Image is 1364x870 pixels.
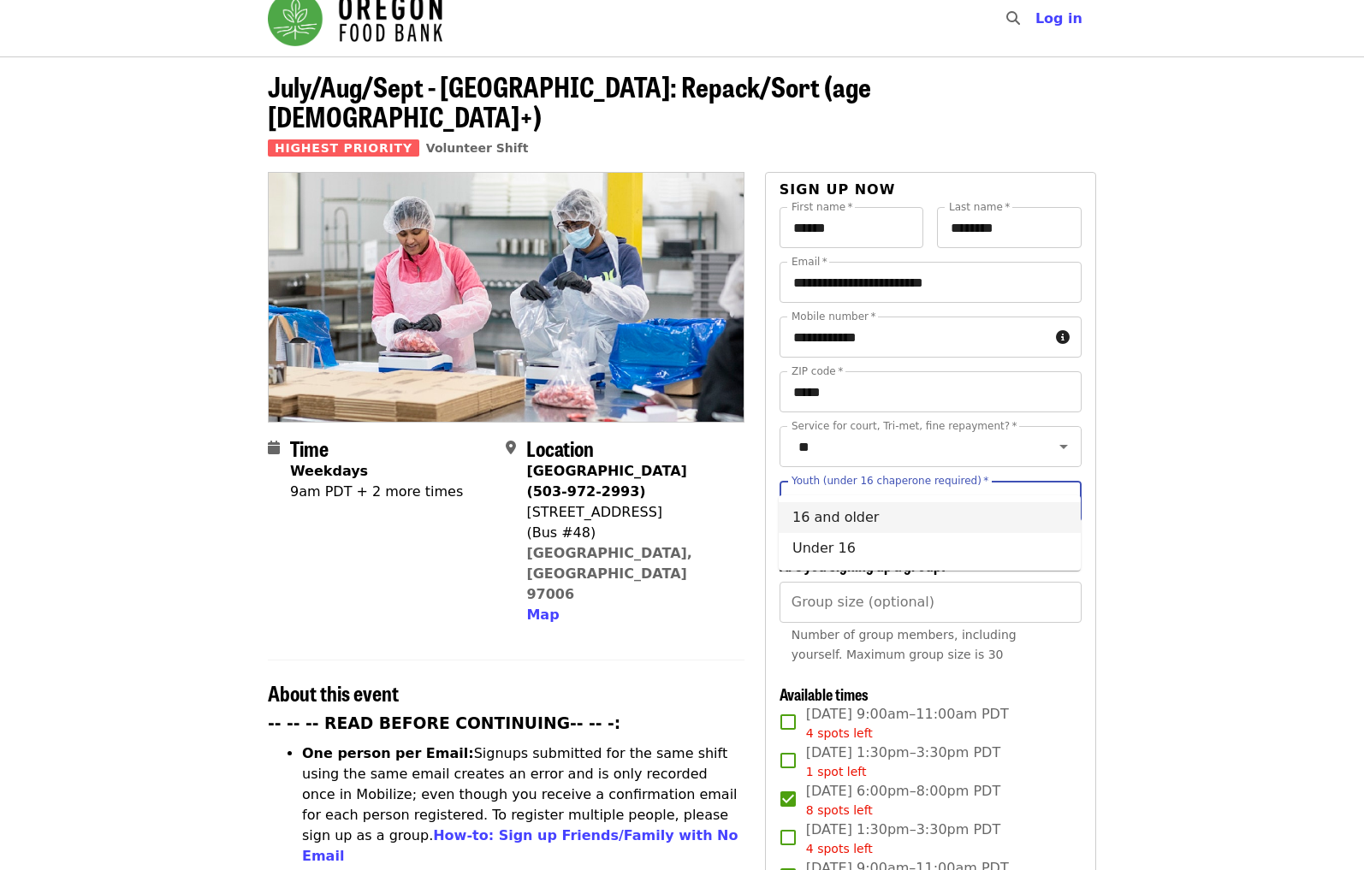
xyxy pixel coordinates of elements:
span: Available times [780,683,869,705]
span: Log in [1035,10,1082,27]
strong: [GEOGRAPHIC_DATA] (503-972-2993) [526,463,686,500]
label: Service for court, Tri-met, fine repayment? [792,421,1017,431]
strong: One person per Email: [302,745,474,761]
i: circle-info icon [1056,329,1070,346]
label: Last name [949,202,1010,212]
img: July/Aug/Sept - Beaverton: Repack/Sort (age 10+) organized by Oregon Food Bank [269,173,744,421]
label: First name [792,202,853,212]
input: [object Object] [780,582,1082,623]
input: ZIP code [780,371,1082,412]
a: How-to: Sign up Friends/Family with No Email [302,827,738,864]
span: 4 spots left [806,726,873,740]
span: Map [526,607,559,623]
strong: -- -- -- READ BEFORE CONTINUING-- -- -: [268,714,620,732]
div: [STREET_ADDRESS] [526,502,730,523]
button: Open [1052,435,1076,459]
span: About this event [268,678,399,707]
a: Volunteer Shift [426,141,529,155]
input: Last name [937,207,1082,248]
i: map-marker-alt icon [506,440,516,456]
button: Log in [1022,2,1096,36]
span: Highest Priority [268,139,419,157]
li: Under 16 [779,533,1081,564]
a: [GEOGRAPHIC_DATA], [GEOGRAPHIC_DATA] 97006 [526,545,692,602]
input: Email [780,262,1082,303]
i: calendar icon [268,440,280,456]
span: [DATE] 9:00am–11:00am PDT [806,704,1009,743]
strong: Weekdays [290,463,368,479]
button: Map [526,605,559,625]
span: [DATE] 1:30pm–3:30pm PDT [806,743,1000,781]
span: Number of group members, including yourself. Maximum group size is 30 [792,628,1017,661]
input: First name [780,207,924,248]
span: July/Aug/Sept - [GEOGRAPHIC_DATA]: Repack/Sort (age [DEMOGRAPHIC_DATA]+) [268,66,871,136]
div: 9am PDT + 2 more times [290,482,463,502]
span: Sign up now [780,181,896,198]
label: Youth (under 16 chaperone required) [792,476,988,486]
span: Time [290,433,329,463]
div: (Bus #48) [526,523,730,543]
li: Signups submitted for the same shift using the same email creates an error and is only recorded o... [302,743,744,867]
input: Mobile number [780,317,1049,358]
li: 16 and older [779,502,1081,533]
i: search icon [1006,10,1020,27]
span: [DATE] 6:00pm–8:00pm PDT [806,781,1000,820]
button: Close [1052,489,1076,513]
span: 8 spots left [806,803,873,817]
label: Mobile number [792,311,875,322]
label: Email [792,257,827,267]
span: [DATE] 1:30pm–3:30pm PDT [806,820,1000,858]
span: 4 spots left [806,842,873,855]
span: 1 spot left [806,765,867,778]
button: Clear [1029,489,1053,513]
label: ZIP code [792,366,843,376]
span: Location [526,433,594,463]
